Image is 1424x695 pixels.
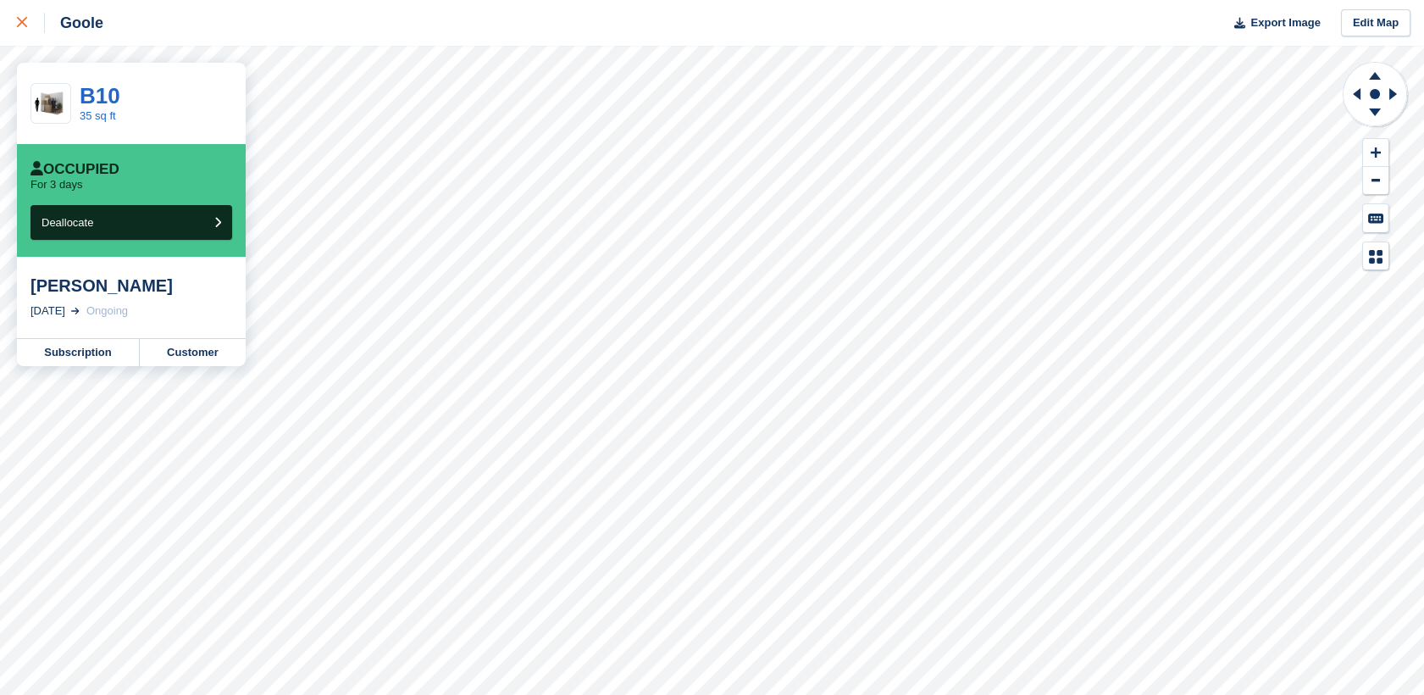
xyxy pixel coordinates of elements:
button: Deallocate [30,205,232,240]
div: Ongoing [86,303,128,320]
a: B10 [80,83,120,108]
div: Occupied [30,161,119,178]
button: Keyboard Shortcuts [1363,204,1388,232]
a: 35 sq ft [80,109,116,122]
button: Zoom In [1363,139,1388,167]
div: [DATE] [30,303,65,320]
a: Edit Map [1341,9,1410,37]
div: Goole [45,13,103,33]
button: Export Image [1224,9,1321,37]
span: Export Image [1250,14,1320,31]
button: Zoom Out [1363,167,1388,195]
a: Customer [140,339,246,366]
img: arrow-right-light-icn-cde0832a797a2874e46488d9cf13f60e5c3a73dbe684e267c42b8395dfbc2abf.svg [71,308,80,314]
div: [PERSON_NAME] [30,275,232,296]
p: For 3 days [30,178,82,192]
button: Map Legend [1363,242,1388,270]
a: Subscription [17,339,140,366]
img: 32-sqft-unit.jpg [31,89,70,119]
span: Deallocate [42,216,93,229]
